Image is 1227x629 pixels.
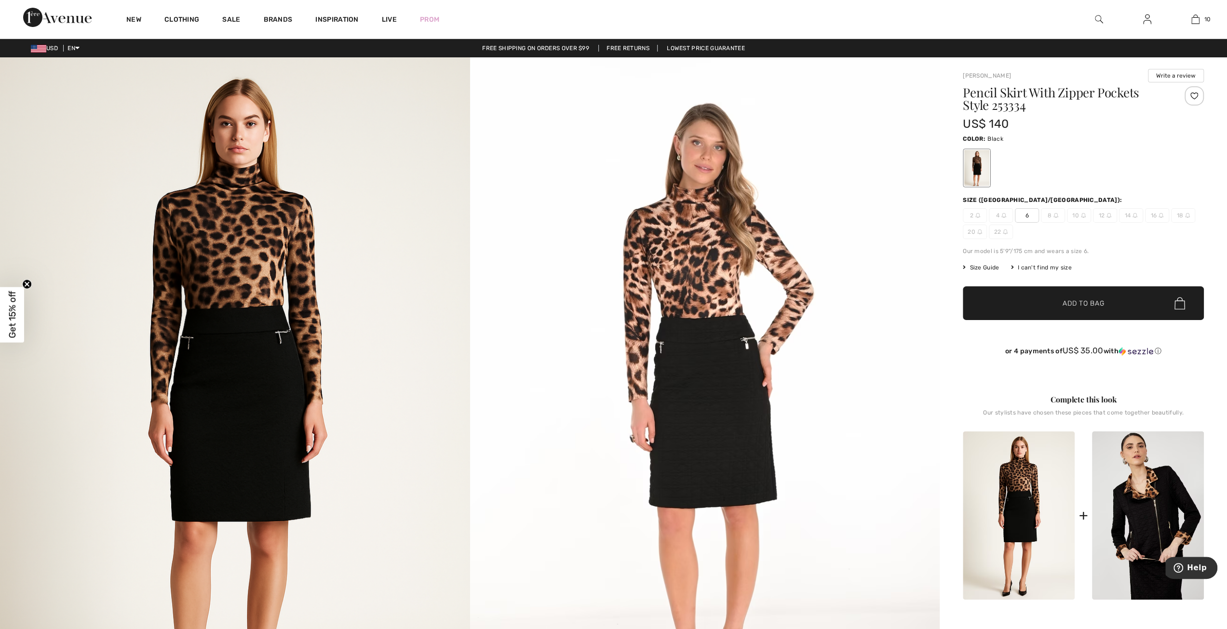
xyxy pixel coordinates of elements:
button: Close teaser [22,279,32,289]
span: Size Guide [963,263,999,272]
a: New [126,15,141,26]
a: Clothing [164,15,199,26]
a: [PERSON_NAME] [963,72,1011,79]
img: 1ère Avenue [23,8,92,27]
h1: Pencil Skirt With Zipper Pockets Style 253334 [963,86,1164,111]
img: ring-m.svg [1001,213,1006,218]
button: Write a review [1148,69,1204,82]
a: Prom [420,14,439,25]
span: USD [31,45,62,52]
div: Our stylists have chosen these pieces that come together beautifully. [963,409,1204,424]
span: 12 [1093,208,1117,223]
a: Live [382,14,397,25]
a: 10 [1172,13,1219,25]
span: 8 [1041,208,1065,223]
img: ring-m.svg [975,213,980,218]
a: Sale [222,15,240,26]
img: Bag.svg [1174,297,1185,309]
div: + [1079,505,1088,526]
iframe: Opens a widget where you can find more information [1165,557,1217,581]
a: Brands [264,15,293,26]
a: Lowest Price Guarantee [659,45,753,52]
img: ring-m.svg [1053,213,1058,218]
img: ring-m.svg [1133,213,1137,218]
a: Sign In [1135,13,1159,26]
div: or 4 payments ofUS$ 35.00withSezzle Click to learn more about Sezzle [963,346,1204,359]
a: Free Returns [598,45,658,52]
a: Free shipping on orders over $99 [474,45,597,52]
img: ring-m.svg [1185,213,1190,218]
button: Add to Bag [963,286,1204,320]
span: 4 [989,208,1013,223]
span: US$ 140 [963,117,1009,131]
span: Inspiration [315,15,358,26]
div: I can't find my size [1011,263,1071,272]
img: ring-m.svg [1106,213,1111,218]
img: Zipper Closure Quilted Jacket Style 253331 [1092,431,1204,600]
span: 6 [1015,208,1039,223]
div: Black [964,150,989,186]
img: search the website [1095,13,1103,25]
img: ring-m.svg [1081,213,1086,218]
span: US$ 35.00 [1063,346,1104,355]
span: 22 [989,225,1013,239]
span: 20 [963,225,987,239]
span: 2 [963,208,987,223]
span: Get 15% off [7,291,18,338]
span: 10 [1204,15,1211,24]
div: Complete this look [963,394,1204,405]
div: Size ([GEOGRAPHIC_DATA]/[GEOGRAPHIC_DATA]): [963,196,1124,204]
img: Sezzle [1119,347,1153,356]
img: ring-m.svg [1159,213,1163,218]
span: 18 [1171,208,1195,223]
span: Black [987,135,1003,142]
span: 10 [1067,208,1091,223]
span: 14 [1119,208,1143,223]
img: Pencil Skirt with Zipper Pockets Style 253334 [963,431,1075,600]
img: ring-m.svg [977,229,982,234]
div: or 4 payments of with [963,346,1204,356]
span: Add to Bag [1063,298,1104,308]
div: Our model is 5'9"/175 cm and wears a size 6. [963,247,1204,255]
img: My Info [1143,13,1151,25]
img: US Dollar [31,45,46,53]
span: Color: [963,135,985,142]
span: 16 [1145,208,1169,223]
span: EN [67,45,80,52]
img: My Bag [1191,13,1200,25]
img: ring-m.svg [1003,229,1008,234]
